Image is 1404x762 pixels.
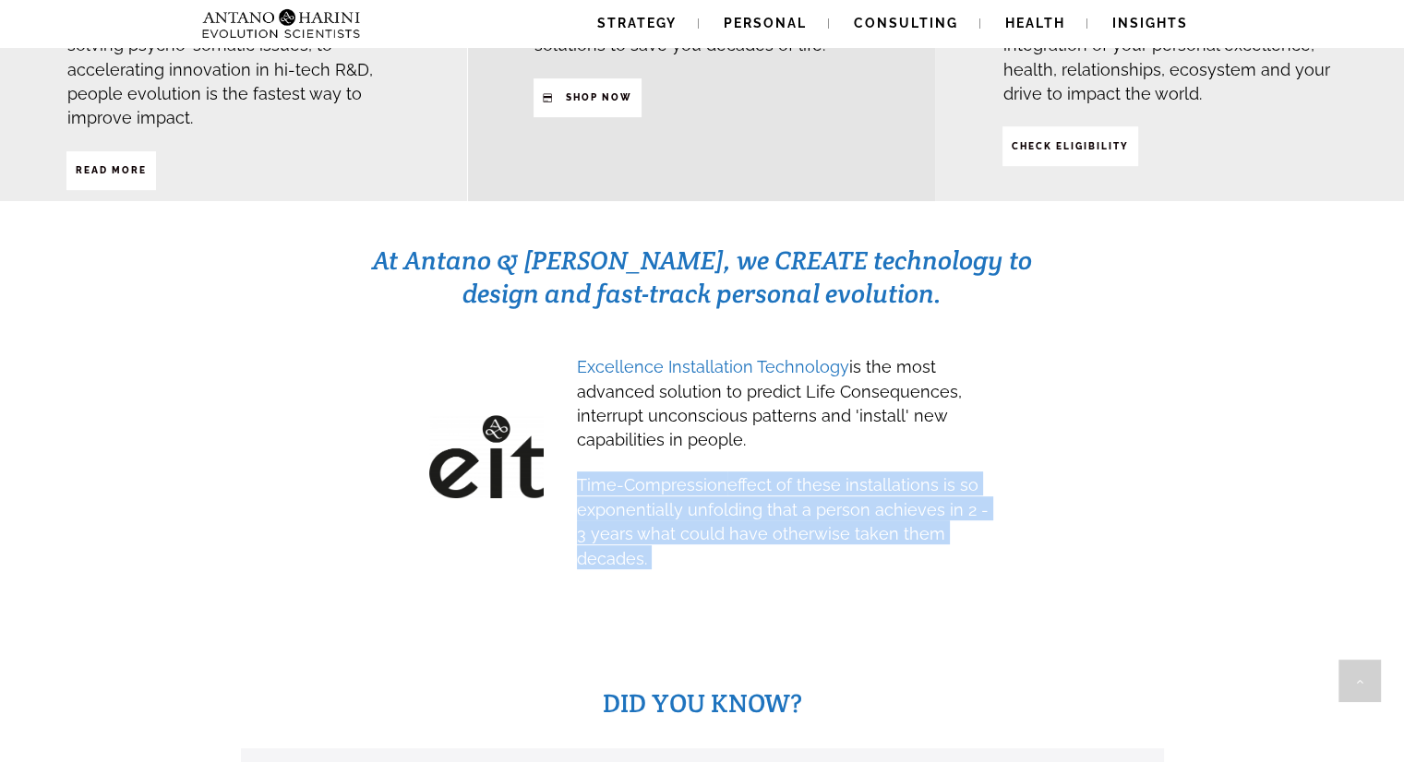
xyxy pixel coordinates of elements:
[577,475,989,567] span: effect of these installations is so exponentially unfolding that a person achieves in 2 - 3 years...
[66,151,156,190] a: Read More
[429,415,544,499] img: EIT-Black
[724,16,807,30] span: Personal
[603,686,802,720] span: DID YOU KNOW?
[1012,141,1129,151] strong: CHECK ELIGIBILITY
[76,165,147,175] strong: Read More
[577,357,849,376] span: Excellence Installation Technology
[1112,16,1188,30] span: Insights
[597,16,677,30] span: Strategy
[577,357,962,449] span: is the most advanced solution to predict Life Consequences, interrupt unconscious patterns and 'i...
[534,78,642,117] a: SHop NOW
[1005,16,1065,30] span: Health
[1002,126,1138,165] a: CHECK ELIGIBILITY
[372,244,1032,310] span: At Antano & [PERSON_NAME], we CREATE technology to design and fast-track personal evolution.
[577,475,727,494] span: Time-Compression
[566,92,632,102] strong: SHop NOW
[854,16,958,30] span: Consulting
